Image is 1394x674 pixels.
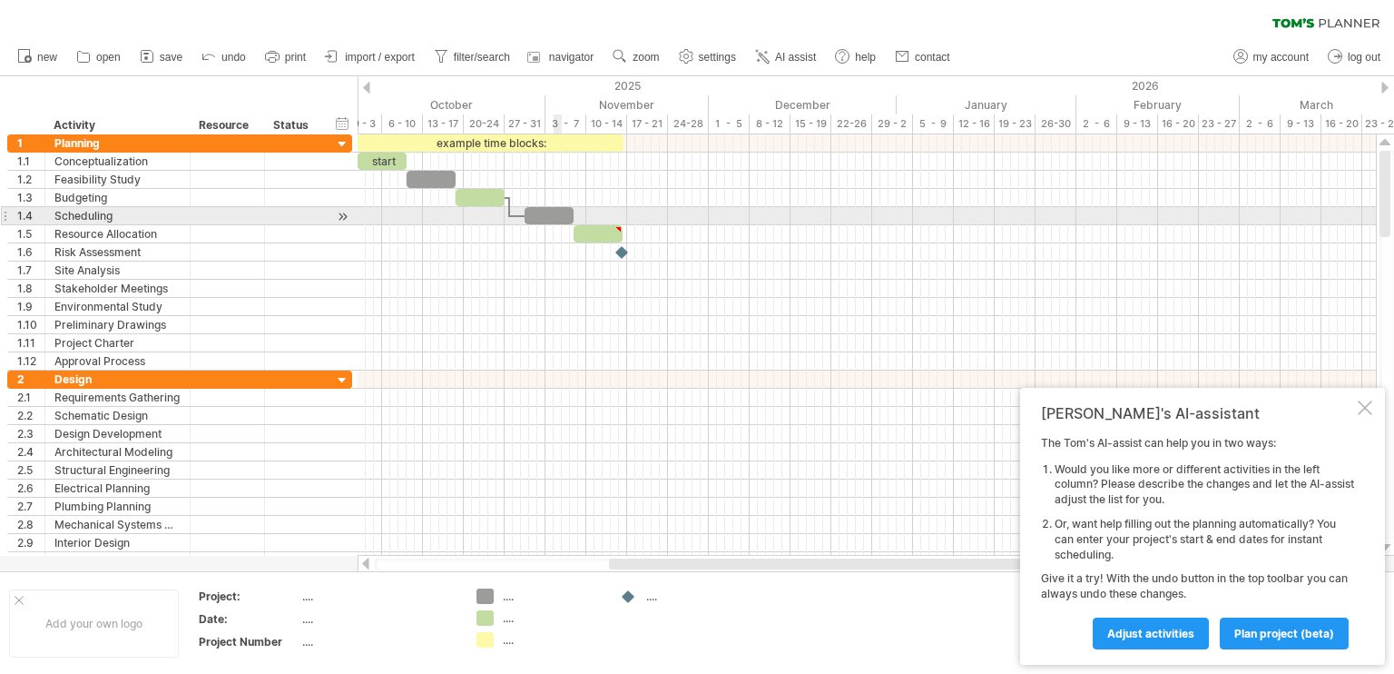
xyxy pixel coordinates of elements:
[54,443,181,461] div: Architectural Modeling
[831,114,872,134] div: 22-26
[13,45,63,69] a: new
[54,207,181,224] div: Scheduling
[54,534,181,551] div: Interior Design
[302,589,455,604] div: ....
[54,480,181,497] div: Electrical Planning
[54,498,181,515] div: Plumbing Planning
[525,45,599,69] a: navigator
[37,51,57,64] span: new
[1041,404,1354,422] div: [PERSON_NAME]'s AI-assistant
[17,153,44,170] div: 1.1
[96,51,121,64] span: open
[1055,462,1354,508] li: Would you like more or different activities in the left column? Please describe the changes and l...
[17,352,44,370] div: 1.12
[135,45,188,69] a: save
[1093,618,1209,649] a: Adjust activities
[17,262,44,279] div: 1.7
[358,95,545,114] div: October 2025
[545,114,586,134] div: 3 - 7
[1076,114,1117,134] div: 2 - 6
[429,45,515,69] a: filter/search
[1036,114,1076,134] div: 26-30
[54,298,181,315] div: Environmental Study
[54,243,181,261] div: Risk Assessment
[17,552,44,570] div: 2.10
[775,51,816,64] span: AI assist
[273,116,313,134] div: Status
[17,516,44,533] div: 2.8
[1220,618,1349,649] a: plan project (beta)
[197,45,251,69] a: undo
[54,552,181,570] div: Landscape Design
[503,610,602,626] div: ....
[17,207,44,224] div: 1.4
[17,316,44,333] div: 1.10
[320,45,420,69] a: import / export
[1055,517,1354,562] li: Or, want help filling out the planning automatically? You can enter your project's start & end da...
[54,280,181,297] div: Stakeholder Meetings
[199,589,299,604] div: Project:
[221,51,246,64] span: undo
[17,407,44,424] div: 2.2
[54,461,181,479] div: Structural Engineering
[1041,436,1354,649] div: The Tom's AI-assist can help you in two ways: Give it a try! With the undo button in the top tool...
[17,389,44,406] div: 2.1
[646,589,745,604] div: ....
[699,51,736,64] span: settings
[285,51,306,64] span: print
[17,371,44,388] div: 2
[302,634,455,649] div: ....
[897,95,1076,114] div: January 2026
[674,45,741,69] a: settings
[17,189,44,206] div: 1.3
[54,371,181,388] div: Design
[54,153,181,170] div: Conceptualization
[1158,114,1199,134] div: 16 - 20
[54,389,181,406] div: Requirements Gathering
[709,114,750,134] div: 1 - 5
[464,114,505,134] div: 20-24
[17,443,44,461] div: 2.4
[627,114,668,134] div: 17 - 21
[17,461,44,479] div: 2.5
[345,51,415,64] span: import / export
[199,611,299,627] div: Date:
[423,114,464,134] div: 13 - 17
[503,589,602,604] div: ....
[358,153,407,170] div: start
[545,95,709,114] div: November 2025
[915,51,950,64] span: contact
[54,171,181,188] div: Feasibility Study
[608,45,664,69] a: zoom
[668,114,709,134] div: 24-28
[1199,114,1240,134] div: 23 - 27
[54,334,181,352] div: Project Charter
[790,114,831,134] div: 15 - 19
[302,611,455,627] div: ....
[913,114,954,134] div: 5 - 9
[1229,45,1314,69] a: my account
[341,114,382,134] div: 29 - 3
[17,498,44,515] div: 2.7
[750,114,790,134] div: 8 - 12
[17,171,44,188] div: 1.2
[17,425,44,442] div: 2.3
[995,114,1036,134] div: 19 - 23
[54,189,181,206] div: Budgeting
[54,134,181,152] div: Planning
[633,51,659,64] span: zoom
[358,134,623,152] div: example time blocks:
[1234,627,1334,640] span: plan project (beta)
[334,207,351,226] div: scroll to activity
[199,634,299,649] div: Project Number
[1323,45,1386,69] a: log out
[17,243,44,261] div: 1.6
[1240,114,1281,134] div: 2 - 6
[503,632,602,648] div: ....
[751,45,821,69] a: AI assist
[1107,627,1194,640] span: Adjust activities
[54,316,181,333] div: Preliminary Drawings
[17,134,44,152] div: 1
[1321,114,1362,134] div: 16 - 20
[54,225,181,243] div: Resource Allocation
